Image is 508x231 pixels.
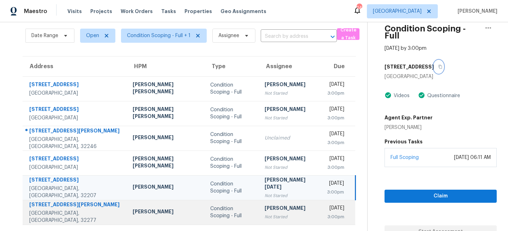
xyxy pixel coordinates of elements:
[29,90,121,97] div: [GEOGRAPHIC_DATA]
[90,8,112,15] span: Projects
[327,130,345,139] div: [DATE]
[121,8,153,15] span: Work Orders
[133,183,199,192] div: [PERSON_NAME]
[434,60,443,73] button: Copy Address
[265,114,316,122] div: Not Started
[133,134,199,143] div: [PERSON_NAME]
[29,201,121,210] div: [STREET_ADDRESS][PERSON_NAME]
[357,4,362,11] div: 24
[265,81,316,90] div: [PERSON_NAME]
[210,156,253,170] div: Condition Scoping - Full
[327,155,345,164] div: [DATE]
[29,127,121,136] div: [STREET_ADDRESS][PERSON_NAME]
[327,180,344,189] div: [DATE]
[392,92,410,99] div: Videos
[337,28,359,40] button: Create a Task
[133,155,199,171] div: [PERSON_NAME] [PERSON_NAME]
[327,139,345,146] div: 3:00pm
[340,26,356,42] span: Create a Task
[391,155,419,160] a: Full Scoping
[327,114,345,122] div: 3:00pm
[327,189,344,196] div: 3:00pm
[454,154,491,161] div: [DATE] 06:11 AM
[265,205,316,213] div: [PERSON_NAME]
[185,8,212,15] span: Properties
[218,32,239,39] span: Assignee
[29,176,121,185] div: [STREET_ADDRESS]
[220,8,266,15] span: Geo Assignments
[67,8,82,15] span: Visits
[327,90,345,97] div: 3:00pm
[373,8,422,15] span: [GEOGRAPHIC_DATA]
[327,205,345,213] div: [DATE]
[455,8,497,15] span: [PERSON_NAME]
[210,180,253,195] div: Condition Scoping - Full
[327,106,345,114] div: [DATE]
[29,81,121,90] div: [STREET_ADDRESS]
[161,9,176,14] span: Tasks
[385,124,433,131] div: [PERSON_NAME]
[29,210,121,224] div: [GEOGRAPHIC_DATA], [GEOGRAPHIC_DATA], 32277
[86,32,99,39] span: Open
[265,164,316,171] div: Not Started
[127,32,190,39] span: Condition Scoping - Full + 1
[385,138,497,145] h5: Previous Tasks
[425,92,460,99] div: Questionnaire
[328,32,338,42] button: Open
[210,82,253,96] div: Condition Scoping - Full
[29,136,121,150] div: [GEOGRAPHIC_DATA], [GEOGRAPHIC_DATA], 32246
[127,57,205,76] th: HPM
[133,208,199,217] div: [PERSON_NAME]
[321,57,356,76] th: Due
[23,57,127,76] th: Address
[133,81,199,97] div: [PERSON_NAME] [PERSON_NAME]
[265,106,316,114] div: [PERSON_NAME]
[133,106,199,122] div: [PERSON_NAME] [PERSON_NAME]
[385,190,497,203] button: Claim
[265,213,316,220] div: Not Started
[261,31,317,42] input: Search by address
[385,114,433,121] h5: Agent Exp. Partner
[205,57,259,76] th: Type
[327,81,345,90] div: [DATE]
[385,63,434,70] h5: [STREET_ADDRESS]
[418,91,425,99] img: Artifact Present Icon
[31,32,58,39] span: Date Range
[210,131,253,145] div: Condition Scoping - Full
[210,106,253,120] div: Condition Scoping - Full
[29,106,121,114] div: [STREET_ADDRESS]
[265,90,316,97] div: Not Started
[265,155,316,164] div: [PERSON_NAME]
[385,91,392,99] img: Artifact Present Icon
[29,185,121,199] div: [GEOGRAPHIC_DATA], [GEOGRAPHIC_DATA], 32207
[385,25,480,39] h2: Condition Scoping - Full
[327,213,345,220] div: 3:00pm
[29,114,121,122] div: [GEOGRAPHIC_DATA]
[265,135,316,142] div: Unclaimed
[327,164,345,171] div: 3:00pm
[259,57,321,76] th: Assignee
[29,164,121,171] div: [GEOGRAPHIC_DATA]
[265,192,316,199] div: Not Started
[385,73,497,80] div: [GEOGRAPHIC_DATA]
[24,8,47,15] span: Maestro
[29,155,121,164] div: [STREET_ADDRESS]
[265,176,316,192] div: [PERSON_NAME][DATE]
[390,192,491,201] span: Claim
[210,205,253,219] div: Condition Scoping - Full
[385,45,427,52] div: [DATE] by 3:00pm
